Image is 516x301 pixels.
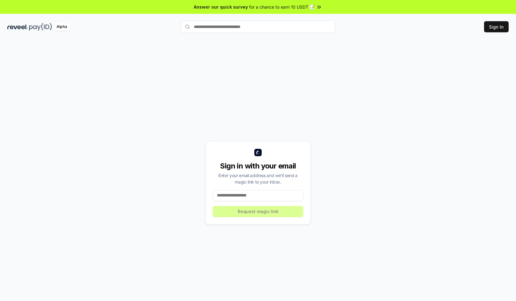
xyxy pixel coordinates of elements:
[484,21,509,32] button: Sign In
[194,4,248,10] span: Answer our quick survey
[29,23,52,31] img: pay_id
[53,23,70,31] div: Alpha
[254,149,262,156] img: logo_small
[249,4,315,10] span: for a chance to earn 10 USDT 📝
[213,161,303,171] div: Sign in with your email
[213,172,303,185] div: Enter your email address and we’ll send a magic link to your inbox.
[7,23,28,31] img: reveel_dark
